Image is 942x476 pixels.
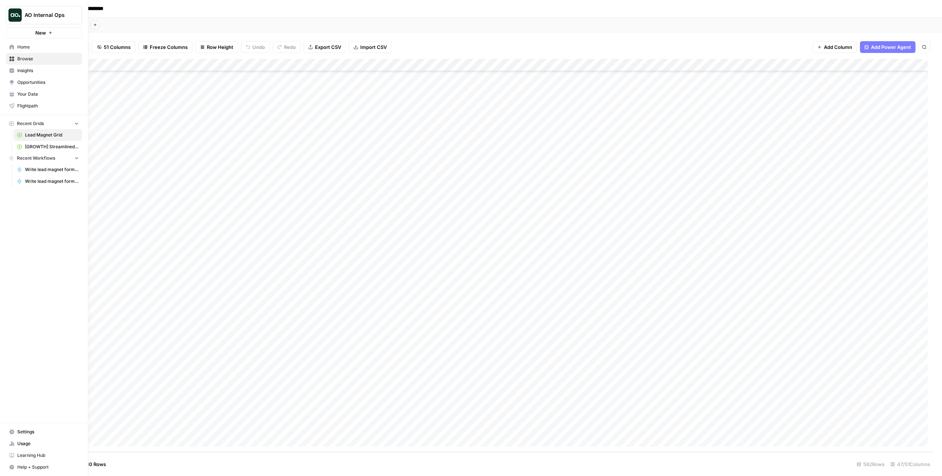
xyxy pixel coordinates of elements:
span: Help + Support [17,464,79,470]
button: Export CSV [304,41,346,53]
button: Recent Grids [6,118,82,129]
span: Write lead magnet form entry to grid [25,166,79,173]
span: Add 10 Rows [77,461,106,468]
button: Redo [273,41,301,53]
span: Redo [284,43,296,51]
button: Help + Support [6,461,82,473]
a: Opportunities [6,77,82,88]
span: Recent Workflows [17,155,55,161]
a: Usage [6,438,82,450]
span: Flightpath [17,103,79,109]
button: Add Column [812,41,857,53]
span: Opportunities [17,79,79,86]
span: Import CSV [360,43,387,51]
span: Row Height [207,43,233,51]
span: New [35,29,46,36]
span: Write lead magnet form entry to grid - v2 [25,178,79,185]
span: Add Power Agent [871,43,911,51]
span: Freeze Columns [150,43,188,51]
span: Home [17,44,79,50]
div: 582 Rows [854,458,888,470]
span: Add Column [824,43,852,51]
span: Usage [17,440,79,447]
button: Freeze Columns [138,41,192,53]
span: Learning Hub [17,452,79,459]
span: AO Internal Ops [25,11,69,19]
span: Your Data [17,91,79,97]
span: Insights [17,67,79,74]
button: Row Height [195,41,238,53]
button: Add Power Agent [860,41,916,53]
a: [GROWTH] Streamlined Custom Growth Strategy (Prospects) Grid [14,141,82,153]
a: Learning Hub [6,450,82,461]
button: New [6,27,82,38]
span: Browse [17,56,79,62]
a: Your Data [6,88,82,100]
img: AO Internal Ops Logo [8,8,22,22]
a: Flightpath [6,100,82,112]
span: Export CSV [315,43,341,51]
a: Write lead magnet form entry to grid - v2 [14,175,82,187]
button: Workspace: AO Internal Ops [6,6,82,24]
button: Recent Workflows [6,153,82,164]
span: Settings [17,429,79,435]
a: Write lead magnet form entry to grid [14,164,82,175]
button: Import CSV [349,41,392,53]
span: 51 Columns [104,43,131,51]
a: Home [6,41,82,53]
span: Undo [252,43,265,51]
span: [GROWTH] Streamlined Custom Growth Strategy (Prospects) Grid [25,143,79,150]
button: 51 Columns [92,41,135,53]
button: Undo [241,41,270,53]
span: Recent Grids [17,120,44,127]
a: Settings [6,426,82,438]
a: Browse [6,53,82,65]
div: 47/51 Columns [888,458,933,470]
a: Insights [6,65,82,77]
a: Lead Magnet Grid [14,129,82,141]
span: Lead Magnet Grid [25,132,79,138]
